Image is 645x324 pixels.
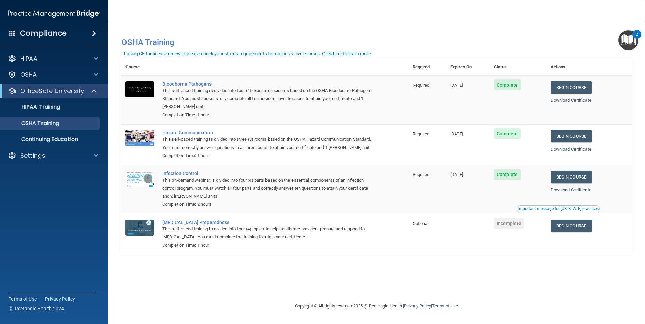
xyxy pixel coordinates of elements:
[450,131,463,136] span: [DATE]
[8,71,98,79] a: OSHA
[162,152,375,160] div: Completion Time: 1 hour
[20,87,84,95] p: OfficeSafe University
[546,59,632,75] th: Actions
[551,81,592,94] a: Begin Course
[20,71,37,79] p: OSHA
[162,130,375,135] a: Hazard Communication
[162,171,375,176] a: Infection Control
[162,81,375,87] a: Bloodborne Pathogens
[551,171,592,183] a: Begin Course
[162,176,375,200] div: This on-demand webinar is divided into four (4) parts based on the essential components of an inf...
[618,30,638,50] button: Open Resource Center, 2 new notifications
[551,147,591,152] a: Download Certificate
[494,128,521,139] span: Complete
[8,55,98,63] a: HIPAA
[409,59,446,75] th: Required
[494,169,521,180] span: Complete
[121,38,632,47] h4: OSHA Training
[4,104,60,110] p: HIPAA Training
[551,187,591,192] a: Download Certificate
[450,83,463,88] span: [DATE]
[413,221,429,226] span: Optional
[162,135,375,152] div: This self-paced training is divided into three (3) rooms based on the OSHA Hazard Communication S...
[122,51,372,56] div: If using CE for license renewal, please check your state's requirements for online vs. live cours...
[45,296,75,302] a: Privacy Policy
[450,172,463,177] span: [DATE]
[162,111,375,119] div: Completion Time: 1 hour
[121,50,373,57] button: If using CE for license renewal, please check your state's requirements for online vs. live cours...
[4,120,59,127] p: OSHA Training
[446,59,490,75] th: Expires On
[9,296,37,302] a: Terms of Use
[253,295,500,317] div: Copyright © All rights reserved 2025 @ Rectangle Health | |
[432,303,458,309] a: Terms of Use
[162,241,375,249] div: Completion Time: 1 hour
[162,220,375,225] a: [MEDICAL_DATA] Preparedness
[494,218,524,229] span: Incomplete
[162,200,375,208] div: Completion Time: 2 hours
[490,59,546,75] th: Status
[518,207,599,211] div: Important message for [US_STATE] practices
[404,303,431,309] a: Privacy Policy
[413,83,430,88] span: Required
[162,225,375,241] div: This self-paced training is divided into four (4) topics to help healthcare providers prepare and...
[413,172,430,177] span: Required
[517,205,600,212] button: Read this if you are a dental practitioner in the state of CA
[20,29,67,38] h4: Compliance
[8,7,100,21] img: PMB logo
[20,55,37,63] p: HIPAA
[20,152,45,160] p: Settings
[8,152,98,160] a: Settings
[413,131,430,136] span: Required
[551,98,591,103] a: Download Certificate
[494,79,521,90] span: Complete
[121,59,158,75] th: Course
[4,136,96,143] p: Continuing Education
[551,130,592,142] a: Begin Course
[162,87,375,111] div: This self-paced training is divided into four (4) exposure incidents based on the OSHA Bloodborne...
[636,34,638,43] div: 2
[8,87,98,95] a: OfficeSafe University
[9,305,64,312] span: Ⓒ Rectangle Health 2024
[551,220,592,232] a: Begin Course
